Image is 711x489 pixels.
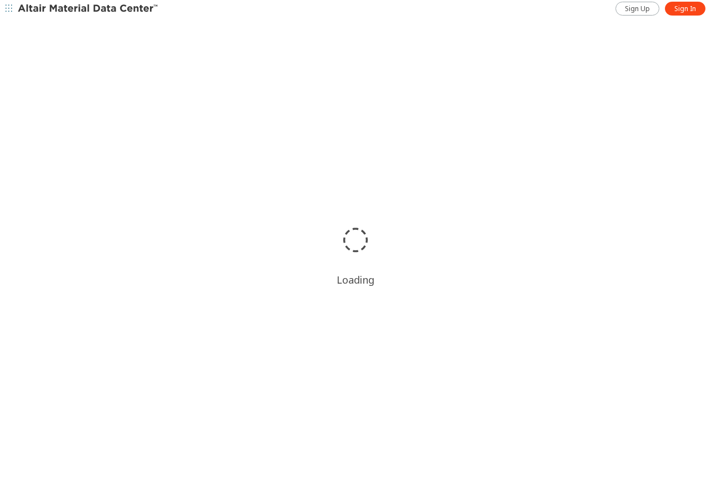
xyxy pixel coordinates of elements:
[18,3,159,14] img: Altair Material Data Center
[674,4,696,13] span: Sign In
[615,2,659,16] a: Sign Up
[625,4,650,13] span: Sign Up
[337,273,374,286] div: Loading
[665,2,705,16] a: Sign In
